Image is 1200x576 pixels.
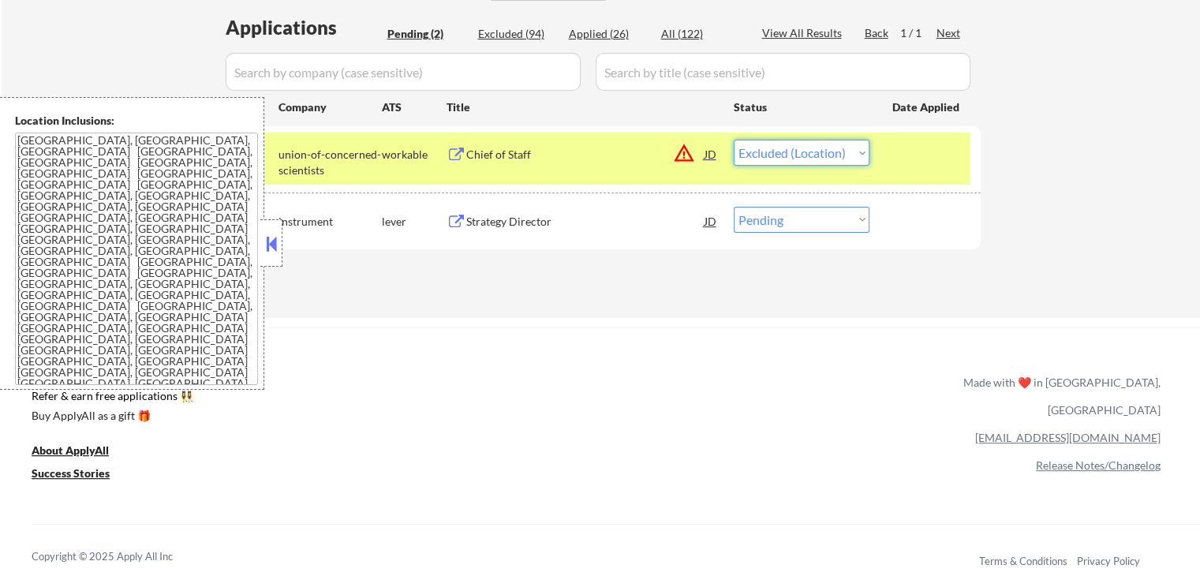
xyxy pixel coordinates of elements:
input: Search by company (case sensitive) [226,53,581,91]
div: JD [703,140,719,168]
div: All (122) [661,26,740,42]
div: Chief of Staff [466,147,705,163]
div: Date Applied [892,99,962,115]
div: Status [734,92,869,121]
div: Company [279,99,382,115]
div: Buy ApplyAll as a gift 🎁 [32,410,189,421]
a: Refer & earn free applications 👯‍♀️ [32,391,634,407]
div: Excluded (94) [478,26,557,42]
div: 1 / 1 [900,25,936,41]
div: ATS [382,99,447,115]
a: Buy ApplyAll as a gift 🎁 [32,407,189,427]
div: Next [936,25,962,41]
u: About ApplyAll [32,443,109,457]
a: [EMAIL_ADDRESS][DOMAIN_NAME] [975,431,1161,444]
div: Pending (2) [387,26,466,42]
a: Release Notes/Changelog [1036,458,1161,472]
input: Search by title (case sensitive) [596,53,970,91]
div: Back [865,25,890,41]
div: lever [382,214,447,230]
a: About ApplyAll [32,442,131,462]
button: warning_amber [673,142,695,164]
div: Title [447,99,719,115]
a: Terms & Conditions [979,555,1067,567]
div: Location Inclusions: [15,113,258,129]
div: Made with ❤️ in [GEOGRAPHIC_DATA], [GEOGRAPHIC_DATA] [957,368,1161,424]
div: instrument [279,214,382,230]
div: Copyright © 2025 Apply All Inc [32,549,213,565]
div: View All Results [762,25,847,41]
div: Applied (26) [569,26,648,42]
div: JD [703,207,719,235]
div: Strategy Director [466,214,705,230]
div: workable [382,147,447,163]
a: Success Stories [32,465,131,484]
div: Applications [226,18,382,37]
div: union-of-concerned-scientists [279,147,382,178]
u: Success Stories [32,466,110,480]
a: Privacy Policy [1077,555,1140,567]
